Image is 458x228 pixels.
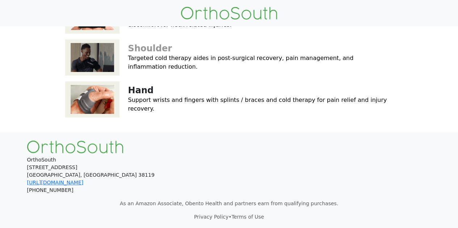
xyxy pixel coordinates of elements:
img: OrthoSouth [181,7,277,20]
a: Terms of Use [231,214,264,220]
img: Shoulder [65,39,119,76]
a: Shoulder [128,43,172,53]
p: As an Amazon Associate, Obento Health and partners earn from qualifying purchases. [27,200,431,207]
p: • [27,213,431,221]
p: OrthoSouth [STREET_ADDRESS] [GEOGRAPHIC_DATA], [GEOGRAPHIC_DATA] 38119 [PHONE_NUMBER] [27,156,431,194]
img: OrthoSouth [27,141,123,153]
a: Privacy Policy [194,214,228,220]
a: Targeted cold therapy aides in post-surgical recovery, pain management, and inflammation reduction. [128,55,354,70]
img: Hand [65,81,119,117]
a: Support wrists and fingers with splints / braces and cold therapy for pain relief and injury reco... [128,96,387,112]
a: [URL][DOMAIN_NAME] [27,180,84,185]
a: Hand [128,85,154,95]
